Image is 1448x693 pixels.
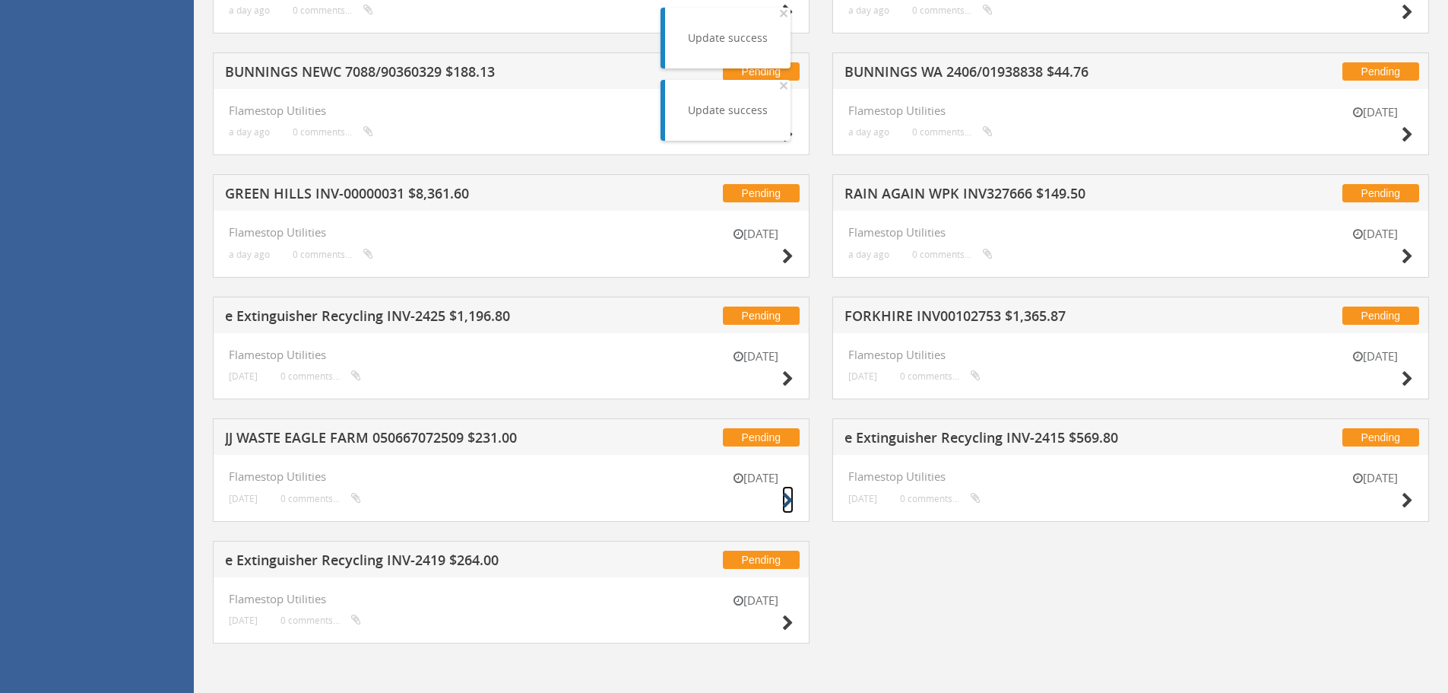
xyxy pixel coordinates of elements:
[848,104,1413,117] h4: Flamestop Utilities
[844,309,1245,328] h5: FORKHIRE INV00102753 $1,365.87
[225,65,626,84] h5: BUNNINGS NEWC 7088/90360329 $188.13
[848,5,889,16] small: a day ago
[1342,62,1419,81] span: Pending
[844,431,1245,450] h5: e Extinguisher Recycling INV-2415 $569.80
[848,348,1413,361] h4: Flamestop Utilities
[229,249,270,260] small: a day ago
[225,553,626,572] h5: e Extinguisher Recycling INV-2419 $264.00
[229,104,794,117] h4: Flamestop Utilities
[225,431,626,450] h5: JJ WASTE EAGLE FARM 050667072509 $231.00
[229,226,794,239] h4: Flamestop Utilities
[718,348,794,364] small: [DATE]
[844,65,1245,84] h5: BUNNINGS WA 2406/01938838 $44.76
[293,249,373,260] small: 0 comments...
[1337,104,1413,120] small: [DATE]
[1342,428,1419,447] span: Pending
[912,5,993,16] small: 0 comments...
[848,226,1413,239] h4: Flamestop Utilities
[1337,470,1413,486] small: [DATE]
[912,249,993,260] small: 0 comments...
[280,370,361,382] small: 0 comments...
[848,493,877,504] small: [DATE]
[1342,184,1419,202] span: Pending
[900,370,981,382] small: 0 comments...
[280,615,361,626] small: 0 comments...
[723,428,800,447] span: Pending
[688,30,768,46] div: Update success
[779,75,788,96] span: ×
[225,309,626,328] h5: e Extinguisher Recycling INV-2425 $1,196.80
[718,593,794,609] small: [DATE]
[848,126,889,138] small: a day ago
[229,470,794,483] h4: Flamestop Utilities
[229,5,270,16] small: a day ago
[848,470,1413,483] h4: Flamestop Utilities
[229,348,794,361] h4: Flamestop Utilities
[293,5,373,16] small: 0 comments...
[848,370,877,382] small: [DATE]
[229,370,258,382] small: [DATE]
[1337,226,1413,242] small: [DATE]
[912,126,993,138] small: 0 comments...
[900,493,981,504] small: 0 comments...
[229,615,258,626] small: [DATE]
[718,226,794,242] small: [DATE]
[718,470,794,486] small: [DATE]
[280,493,361,504] small: 0 comments...
[229,493,258,504] small: [DATE]
[723,551,800,569] span: Pending
[848,249,889,260] small: a day ago
[723,307,800,325] span: Pending
[779,2,788,24] span: ×
[723,62,800,81] span: Pending
[723,184,800,202] span: Pending
[225,186,626,205] h5: GREEN HILLS INV-00000031 $8,361.60
[688,103,768,118] div: Update success
[229,126,270,138] small: a day ago
[1337,348,1413,364] small: [DATE]
[844,186,1245,205] h5: RAIN AGAIN WPK INV327666 $149.50
[293,126,373,138] small: 0 comments...
[1342,307,1419,325] span: Pending
[229,593,794,606] h4: Flamestop Utilities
